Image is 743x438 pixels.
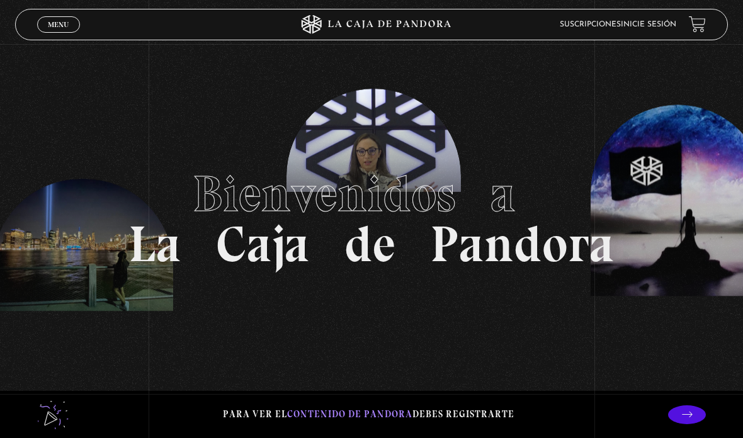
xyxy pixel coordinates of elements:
span: Cerrar [44,31,74,40]
a: Inicie sesión [621,21,676,28]
a: View your shopping cart [689,16,706,33]
span: contenido de Pandora [287,408,412,420]
h1: La Caja de Pandora [128,169,615,269]
span: Bienvenidos a [193,164,550,224]
p: Para ver el debes registrarte [223,406,514,423]
span: Menu [48,21,69,28]
a: Suscripciones [560,21,621,28]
